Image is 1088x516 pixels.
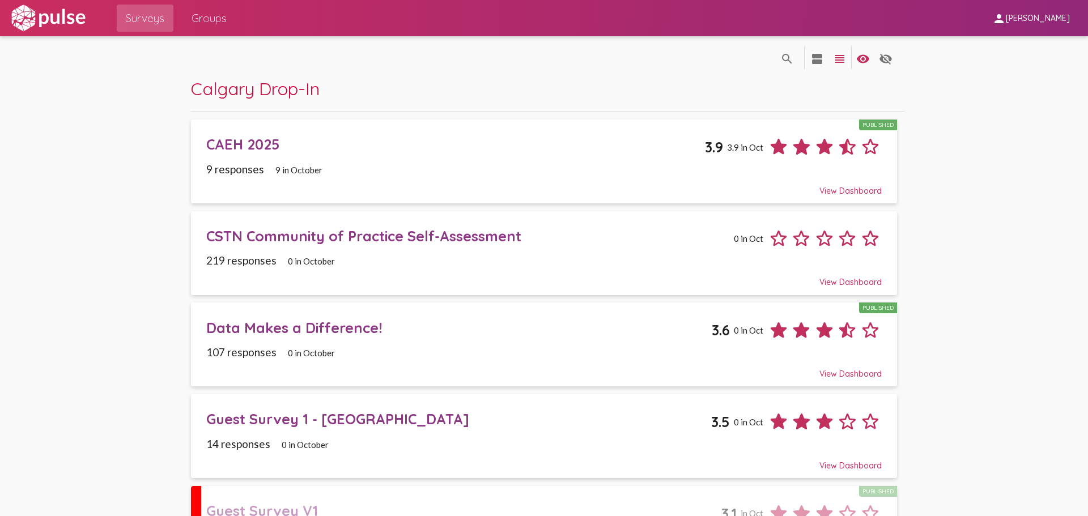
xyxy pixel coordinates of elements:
span: 3.9 [705,138,723,156]
mat-icon: language [879,52,892,66]
span: 107 responses [206,346,277,359]
span: Groups [192,8,227,28]
span: 9 responses [206,163,264,176]
mat-icon: language [810,52,824,66]
a: Surveys [117,5,173,32]
span: 0 in October [282,440,329,450]
div: Data Makes a Difference! [206,319,712,336]
span: 9 in October [275,165,322,175]
div: View Dashboard [206,267,882,287]
div: View Dashboard [206,359,882,379]
div: CAEH 2025 [206,135,705,153]
div: Published [859,120,897,130]
span: 3.5 [711,413,730,430]
button: language [852,46,874,69]
a: CAEH 2025Published3.93.9 in Oct9 responses9 in OctoberView Dashboard [191,120,897,203]
div: View Dashboard [206,176,882,196]
a: CSTN Community of Practice Self-Assessment0 in Oct219 responses0 in OctoberView Dashboard [191,211,897,295]
span: 0 in October [288,256,335,266]
a: Data Makes a Difference!Published3.60 in Oct107 responses0 in OctoberView Dashboard [191,302,897,386]
span: 3.9 in Oct [727,142,763,152]
mat-icon: language [833,52,847,66]
button: language [776,46,798,69]
span: 3.6 [712,321,730,339]
div: Guest Survey 1 - [GEOGRAPHIC_DATA] [206,410,711,428]
span: Calgary Drop-In [191,78,320,100]
span: [PERSON_NAME] [1006,14,1070,24]
span: 0 in Oct [734,325,763,335]
a: Guest Survey 1 - [GEOGRAPHIC_DATA]3.50 in Oct14 responses0 in OctoberView Dashboard [191,394,897,478]
mat-icon: person [992,12,1006,25]
div: Published [859,486,897,497]
div: View Dashboard [206,450,882,471]
div: Published [859,302,897,313]
span: Surveys [126,8,164,28]
mat-icon: language [780,52,794,66]
button: language [874,46,897,69]
button: [PERSON_NAME] [983,7,1079,28]
img: white-logo.svg [9,4,87,32]
mat-icon: language [856,52,870,66]
span: 0 in Oct [734,233,763,244]
div: CSTN Community of Practice Self-Assessment [206,227,730,245]
span: 0 in Oct [734,417,763,427]
a: Groups [182,5,236,32]
button: language [806,46,828,69]
span: 219 responses [206,254,277,267]
span: 14 responses [206,437,270,450]
span: 0 in October [288,348,335,358]
button: language [828,46,851,69]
